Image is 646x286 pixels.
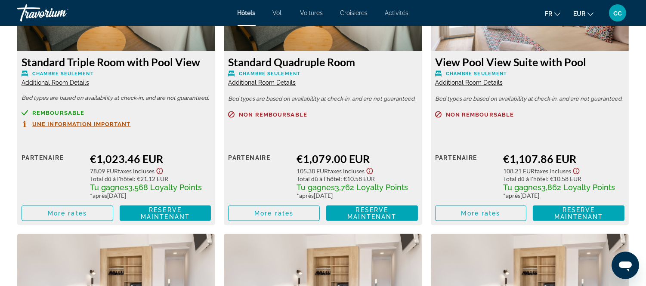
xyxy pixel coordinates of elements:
[22,206,113,221] button: More rates
[90,192,211,199] div: * [DATE]
[239,112,307,117] span: Non remboursable
[48,210,87,217] span: More rates
[297,152,418,165] div: €1,079.00 EUR
[326,206,418,221] button: Reserve maintenant
[228,55,417,68] h3: Standard Quadruple Room
[228,206,320,221] button: More rates
[435,79,503,86] span: Additional Room Details
[22,120,131,128] button: Une information important
[503,192,624,199] div: * [DATE]
[573,7,593,20] button: Changer de devise
[238,9,256,16] a: Hôtels
[93,192,107,199] span: après
[32,121,131,127] span: Une information important
[446,112,514,117] span: Non remboursable
[141,206,190,220] span: Reserve maintenant
[435,55,624,68] h3: View Pool View Suite with Pool
[90,175,134,182] span: Total dû à l'hôtel
[90,175,211,182] div: : €21.12 EUR
[228,96,417,102] p: Bed types are based on availability at check-in, and are not guaranteed.
[503,167,535,175] span: 108.21 EUR
[118,167,155,175] span: Taxes incluses
[297,175,340,182] span: Total dû à l'hôtel
[300,9,323,16] a: Voitures
[297,175,418,182] div: : €10.58 EUR
[90,167,118,175] span: 78.09 EUR
[435,206,527,221] button: More rates
[155,165,165,175] button: Show Taxes and Fees disclaimer
[90,183,128,192] span: Tu gagnes
[328,167,365,175] span: Taxes incluses
[461,210,500,217] span: More rates
[606,4,629,22] button: Menu utilisateur
[32,71,94,77] span: Chambre seulement
[506,192,520,199] span: après
[385,9,409,16] a: Activités
[347,206,396,220] span: Reserve maintenant
[612,252,639,279] iframe: Bouton de lancement de la fenêtre de messagerie
[503,175,624,182] div: : €10.58 EUR
[254,210,294,217] span: More rates
[435,96,624,102] p: Bed types are based on availability at check-in, and are not guaranteed.
[503,152,624,165] div: €1,107.86 EUR
[90,152,211,165] div: €1,023.46 EUR
[533,206,624,221] button: Reserve maintenant
[297,192,418,199] div: * [DATE]
[541,183,615,192] span: 3,862 Loyalty Points
[435,152,497,199] div: Partenaire
[573,10,585,17] font: EUR
[22,79,89,86] span: Additional Room Details
[545,10,552,17] font: fr
[299,192,314,199] span: après
[503,175,547,182] span: Total dû à l'hôtel
[545,7,560,20] button: Changer de langue
[535,167,571,175] span: Taxes incluses
[340,9,368,16] a: Croisières
[17,2,103,24] a: Travorium
[554,206,603,220] span: Reserve maintenant
[365,165,375,175] button: Show Taxes and Fees disclaimer
[239,71,300,77] span: Chambre seulement
[228,79,296,86] span: Additional Room Details
[32,110,84,116] span: Remboursable
[228,152,290,199] div: Partenaire
[128,183,202,192] span: 3,568 Loyalty Points
[613,8,622,17] font: cc
[571,165,581,175] button: Show Taxes and Fees disclaimer
[297,167,328,175] span: 105.38 EUR
[22,152,83,199] div: Partenaire
[22,95,211,101] p: Bed types are based on availability at check-in, and are not guaranteed.
[335,183,408,192] span: 3,762 Loyalty Points
[22,110,211,116] a: Remboursable
[273,9,283,16] a: Vol.
[22,55,211,68] h3: Standard Triple Room with Pool View
[503,183,541,192] span: Tu gagnes
[446,71,507,77] span: Chambre seulement
[120,206,211,221] button: Reserve maintenant
[297,183,335,192] span: Tu gagnes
